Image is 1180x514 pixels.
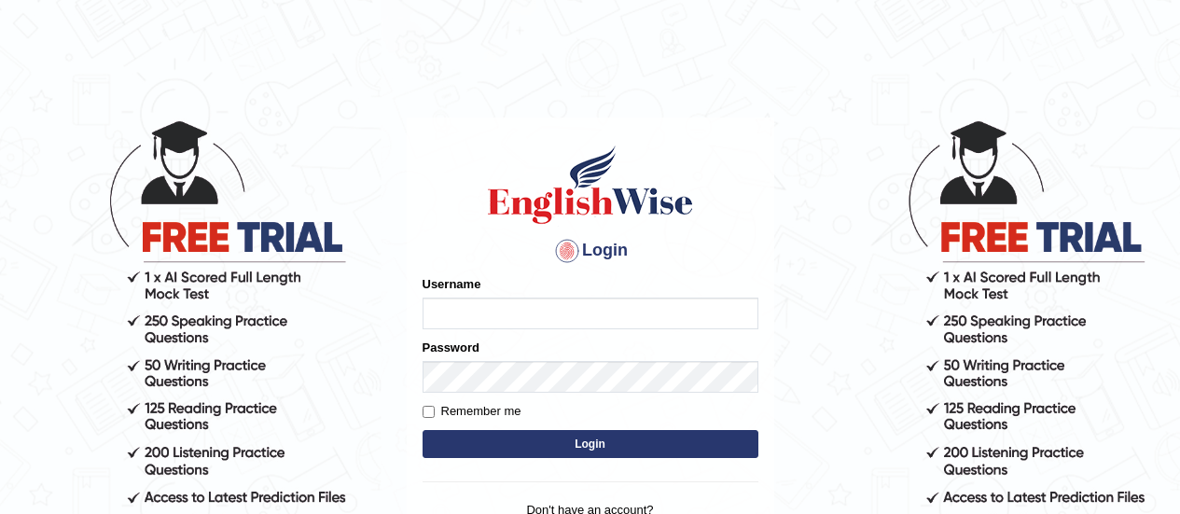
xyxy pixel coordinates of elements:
[484,143,697,227] img: Logo of English Wise sign in for intelligent practice with AI
[423,406,435,418] input: Remember me
[423,402,521,421] label: Remember me
[423,430,758,458] button: Login
[423,339,479,356] label: Password
[423,275,481,293] label: Username
[423,236,758,266] h4: Login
